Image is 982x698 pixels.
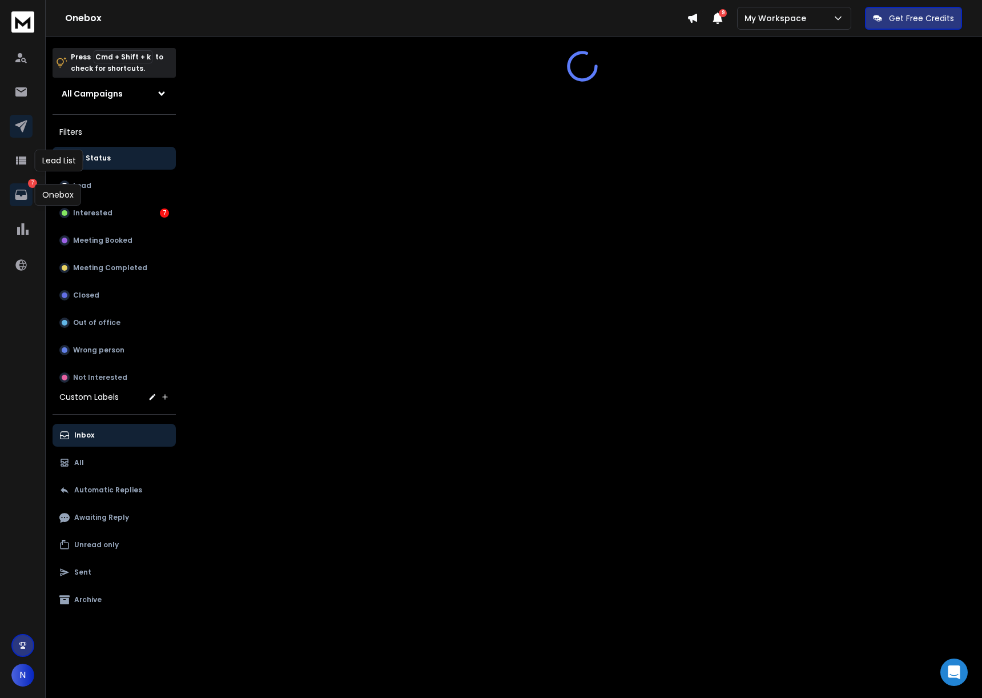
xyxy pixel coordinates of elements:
h3: Custom Labels [59,391,119,403]
p: Awaiting Reply [74,513,129,522]
span: Cmd + Shift + k [94,50,152,63]
h1: Onebox [65,11,687,25]
p: Automatic Replies [74,486,142,495]
p: Inbox [74,431,94,440]
div: 7 [160,208,169,218]
p: Not Interested [73,373,127,382]
p: Get Free Credits [889,13,954,24]
p: My Workspace [744,13,811,24]
p: Press to check for shortcuts. [71,51,163,74]
p: Interested [73,208,112,218]
button: Unread only [53,533,176,556]
img: logo [11,11,34,33]
button: N [11,664,34,687]
p: Meeting Booked [73,236,132,245]
button: Sent [53,561,176,584]
p: All [74,458,84,467]
button: Lead [53,174,176,197]
button: Automatic Replies [53,479,176,502]
button: All [53,451,176,474]
button: Meeting Booked [53,229,176,252]
div: Lead List [35,150,83,171]
a: 7 [10,183,33,206]
button: Not Interested [53,366,176,389]
p: Unread only [74,540,119,549]
button: All Campaigns [53,82,176,105]
button: Out of office [53,311,176,334]
span: 9 [719,9,727,17]
button: All Status [53,147,176,170]
button: Meeting Completed [53,256,176,279]
p: Meeting Completed [73,263,147,272]
p: Closed [73,291,99,300]
button: Interested7 [53,202,176,224]
p: Out of office [73,318,120,327]
button: Archive [53,588,176,611]
div: Onebox [35,184,81,206]
button: Awaiting Reply [53,506,176,529]
div: Open Intercom Messenger [940,659,968,686]
p: Archive [74,595,102,604]
button: Wrong person [53,339,176,362]
h1: All Campaigns [62,88,123,99]
p: Lead [73,181,91,190]
p: Sent [74,568,91,577]
button: Inbox [53,424,176,447]
h3: Filters [53,124,176,140]
p: All Status [74,154,111,163]
button: Get Free Credits [865,7,962,30]
button: Closed [53,284,176,307]
p: Wrong person [73,346,124,355]
p: 7 [28,179,37,188]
